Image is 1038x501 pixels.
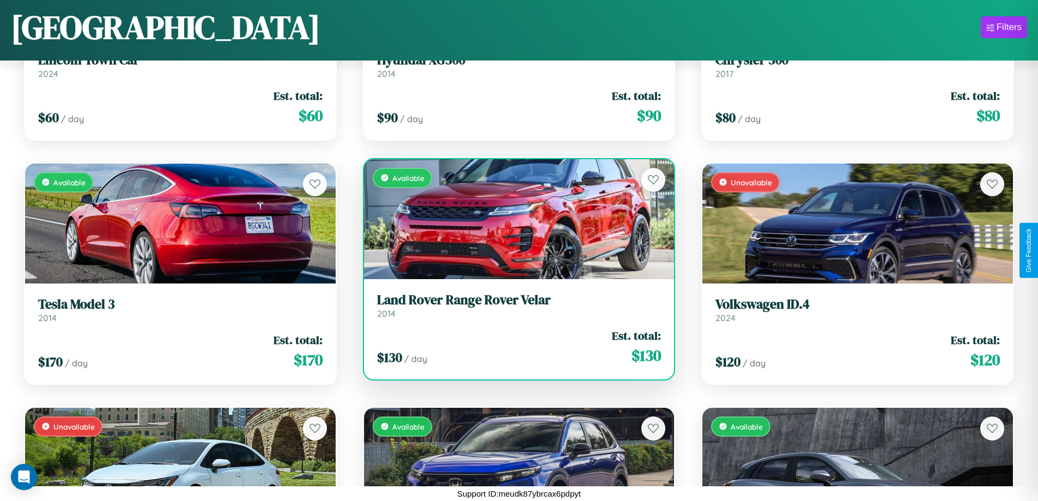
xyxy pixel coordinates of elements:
[377,292,661,308] h3: Land Rover Range Rover Velar
[637,105,661,126] span: $ 90
[392,422,424,431] span: Available
[976,105,1000,126] span: $ 80
[457,486,581,501] p: Support ID: meudk87ybrcax6pdpyt
[392,173,424,183] span: Available
[997,22,1022,33] div: Filters
[715,353,740,371] span: $ 120
[981,16,1027,38] button: Filters
[731,422,763,431] span: Available
[715,297,1000,312] h3: Volkswagen ID.4
[632,345,661,366] span: $ 130
[404,353,427,364] span: / day
[1025,228,1033,273] div: Give Feedback
[951,332,1000,348] span: Est. total:
[612,328,661,343] span: Est. total:
[61,113,84,124] span: / day
[38,312,57,323] span: 2014
[715,68,733,79] span: 2017
[715,297,1000,323] a: Volkswagen ID.42024
[377,292,661,319] a: Land Rover Range Rover Velar2014
[274,332,323,348] span: Est. total:
[299,105,323,126] span: $ 60
[38,353,63,371] span: $ 170
[715,108,736,126] span: $ 80
[294,349,323,371] span: $ 170
[38,52,323,79] a: Lincoln Town Car2024
[715,312,736,323] span: 2024
[715,52,1000,68] h3: Chrysler 300
[970,349,1000,371] span: $ 120
[400,113,423,124] span: / day
[377,68,396,79] span: 2014
[38,68,58,79] span: 2024
[38,52,323,68] h3: Lincoln Town Car
[38,108,59,126] span: $ 60
[731,178,772,187] span: Unavailable
[743,358,766,369] span: / day
[951,88,1000,104] span: Est. total:
[53,422,95,431] span: Unavailable
[53,178,86,187] span: Available
[38,297,323,312] h3: Tesla Model 3
[274,88,323,104] span: Est. total:
[715,52,1000,79] a: Chrysler 3002017
[38,297,323,323] a: Tesla Model 32014
[65,358,88,369] span: / day
[377,108,398,126] span: $ 90
[377,348,402,366] span: $ 130
[11,5,320,50] h1: [GEOGRAPHIC_DATA]
[11,464,37,490] div: Open Intercom Messenger
[377,308,396,319] span: 2014
[738,113,761,124] span: / day
[612,88,661,104] span: Est. total:
[377,52,661,79] a: Hyundai XG3002014
[377,52,661,68] h3: Hyundai XG300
